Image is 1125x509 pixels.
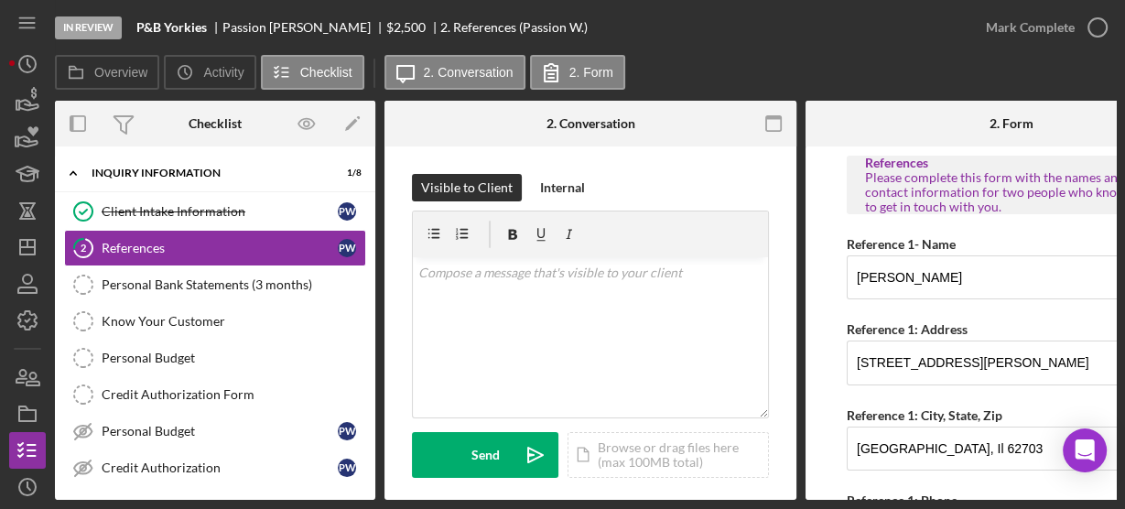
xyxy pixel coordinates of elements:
[102,314,365,329] div: Know Your Customer
[64,193,366,230] a: Client Intake InformationPW
[102,277,365,292] div: Personal Bank Statements (3 months)
[64,230,366,266] a: 2ReferencesPW
[986,9,1075,46] div: Mark Complete
[261,55,364,90] button: Checklist
[384,55,525,90] button: 2. Conversation
[847,236,956,252] label: Reference 1- Name
[92,168,316,179] div: Inquiry Information
[102,424,338,439] div: Personal Budget
[531,174,594,201] button: Internal
[530,55,625,90] button: 2. Form
[540,174,585,201] div: Internal
[569,65,613,80] label: 2. Form
[102,204,338,219] div: Client Intake Information
[338,459,356,477] div: P W
[421,174,513,201] div: Visible to Client
[102,351,365,365] div: Personal Budget
[55,16,122,39] div: In Review
[338,202,356,221] div: P W
[222,20,386,35] div: Passion [PERSON_NAME]
[440,20,588,35] div: 2. References (Passion W.)
[338,422,356,440] div: P W
[64,376,366,413] a: Credit Authorization Form
[81,242,86,254] tspan: 2
[990,116,1033,131] div: 2. Form
[546,116,635,131] div: 2. Conversation
[64,340,366,376] a: Personal Budget
[136,20,207,35] b: P&B Yorkies
[64,266,366,303] a: Personal Bank Statements (3 months)
[847,321,968,337] label: Reference 1: Address
[203,65,243,80] label: Activity
[847,493,957,508] label: Reference 1: Phone
[102,241,338,255] div: References
[189,116,242,131] div: Checklist
[338,239,356,257] div: P W
[847,407,1002,423] label: Reference 1: City, State, Zip
[329,168,362,179] div: 1 / 8
[412,432,558,478] button: Send
[1063,428,1107,472] div: Open Intercom Messenger
[102,460,338,475] div: Credit Authorization
[94,65,147,80] label: Overview
[164,55,255,90] button: Activity
[386,19,426,35] span: $2,500
[300,65,352,80] label: Checklist
[424,65,514,80] label: 2. Conversation
[102,387,365,402] div: Credit Authorization Form
[968,9,1116,46] button: Mark Complete
[64,413,366,449] a: Personal BudgetPW
[64,449,366,486] a: Credit AuthorizationPW
[55,55,159,90] button: Overview
[412,174,522,201] button: Visible to Client
[64,303,366,340] a: Know Your Customer
[471,432,500,478] div: Send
